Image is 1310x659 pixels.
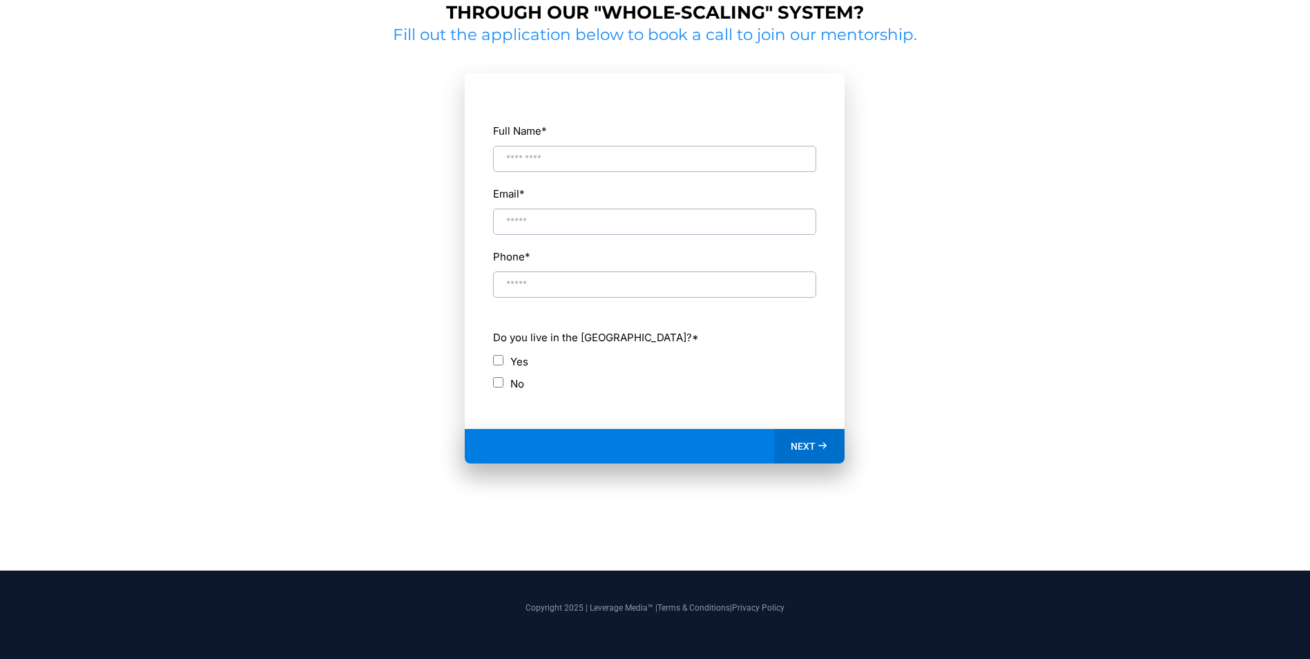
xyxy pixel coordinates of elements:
h2: Fill out the application below to book a call to join our mentorship. [388,25,923,46]
label: Do you live in the [GEOGRAPHIC_DATA]? [493,328,816,347]
label: Phone [493,247,530,266]
label: Full Name [493,122,547,140]
a: Terms & Conditions [657,603,730,613]
p: Copyright 2025 | Leverage Media™ | | [265,602,1046,614]
label: Yes [510,352,528,371]
label: Email [493,184,525,203]
label: No [510,374,524,393]
span: NEXT [791,440,816,452]
a: Privacy Policy [732,603,784,613]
